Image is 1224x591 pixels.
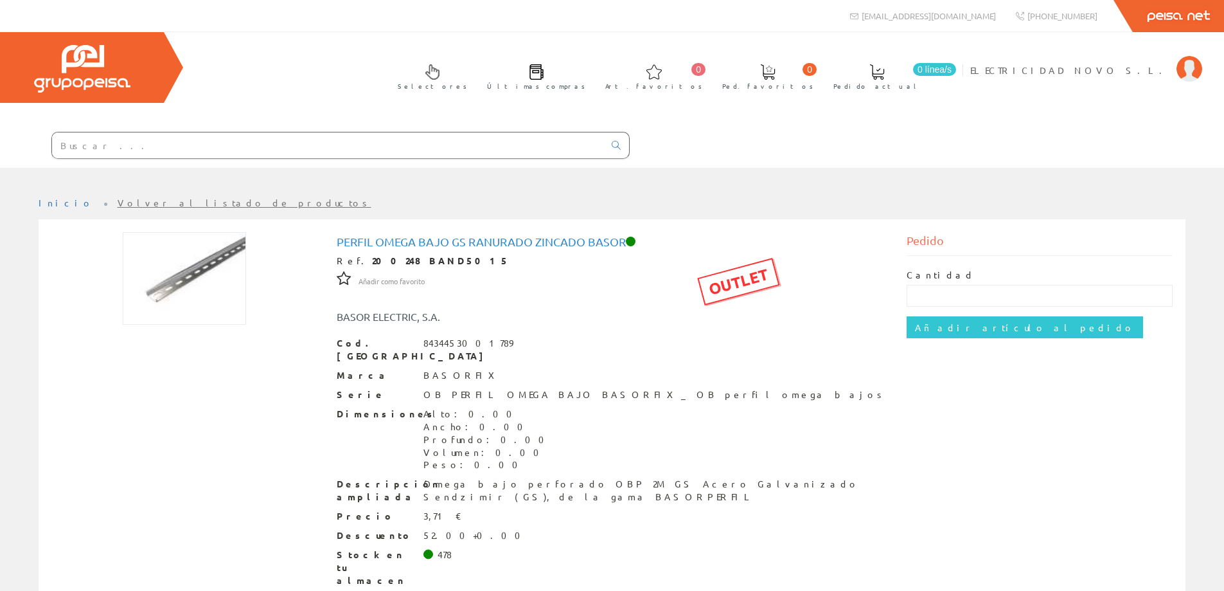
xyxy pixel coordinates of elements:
span: Cod. [GEOGRAPHIC_DATA] [337,337,414,363]
span: Ped. favoritos [722,80,813,93]
div: Peso: 0.00 [423,459,552,471]
span: Descuento [337,529,414,542]
span: Stock en tu almacen [337,549,414,587]
div: Pedido [907,232,1173,256]
span: 0 línea/s [913,63,956,76]
img: Foto artículo Perfil Omega Bajo Gs Ranurado Zincado Basor (192x143.62204724409) [123,232,246,325]
span: ELECTRICIDAD NOVO S.L. [970,64,1170,77]
span: 0 [803,63,817,76]
input: Buscar ... [52,132,604,158]
span: Descripción ampliada [337,478,414,504]
div: OUTLET [697,258,779,305]
div: Profundo: 0.00 [423,433,552,446]
div: 8434453001789 [423,337,513,350]
span: 0 [691,63,705,76]
a: Últimas compras [474,53,592,98]
span: [EMAIL_ADDRESS][DOMAIN_NAME] [862,10,996,21]
h1: Perfil Omega Bajo Gs Ranurado Zincado Basor [337,235,888,248]
a: Volver al listado de productos [118,197,371,208]
label: Cantidad [907,269,975,282]
span: Marca [337,369,414,382]
a: Inicio [39,197,93,208]
input: Añadir artículo al pedido [907,316,1143,338]
span: [PHONE_NUMBER] [1027,10,1097,21]
strong: 200248 BAND5015 [372,255,510,266]
div: Alto: 0.00 [423,408,552,421]
div: 52.00+0.00 [423,529,528,542]
div: 478 [438,549,452,561]
div: Ancho: 0.00 [423,421,552,433]
div: Omega bajo perforado OBP 2M GS Acero Galvanizado Sendzimir (GS), de la gama BASORPERFIL [423,478,888,504]
div: 3,71 € [423,510,462,523]
a: Selectores [385,53,474,98]
div: BASORFIX [423,369,502,382]
img: Grupo Peisa [34,45,130,93]
div: OB PERFIL OMEGA BAJO BASORFIX_ OB perfil omega bajos [423,388,886,401]
span: Selectores [398,80,467,93]
span: Serie [337,388,414,401]
div: Ref. [337,255,888,268]
span: Añadir como favorito [359,277,425,287]
span: Precio [337,510,414,523]
a: Añadir como favorito [359,275,425,286]
a: ELECTRICIDAD NOVO S.L. [970,53,1202,66]
span: Dimensiones [337,408,414,421]
div: BASOR ELECTRIC, S.A. [327,309,660,324]
span: Art. favoritos [605,80,702,93]
span: Pedido actual [833,80,921,93]
span: Últimas compras [487,80,585,93]
div: Volumen: 0.00 [423,446,552,459]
